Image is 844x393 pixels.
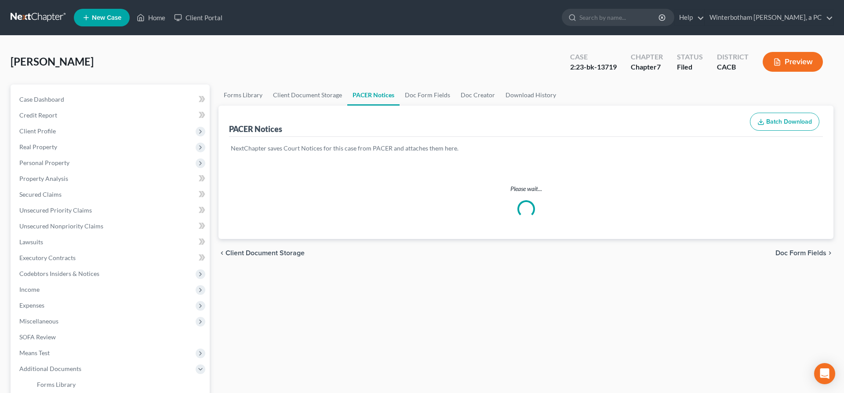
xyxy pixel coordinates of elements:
span: Income [19,286,40,293]
div: Chapter [631,52,663,62]
div: Case [570,52,617,62]
span: Lawsuits [19,238,43,246]
a: Lawsuits [12,234,210,250]
span: Additional Documents [19,365,81,372]
span: Case Dashboard [19,95,64,103]
span: Credit Report [19,111,57,119]
a: PACER Notices [347,84,400,106]
p: Please wait... [218,184,833,193]
span: Expenses [19,301,44,309]
span: Miscellaneous [19,317,58,325]
div: Filed [677,62,703,72]
button: chevron_left Client Document Storage [218,250,305,257]
span: Client Profile [19,127,56,135]
a: Unsecured Priority Claims [12,202,210,218]
a: Unsecured Nonpriority Claims [12,218,210,234]
span: [PERSON_NAME] [11,55,94,68]
div: Chapter [631,62,663,72]
a: Credit Report [12,107,210,123]
span: Client Document Storage [226,250,305,257]
span: Unsecured Priority Claims [19,206,92,214]
span: Executory Contracts [19,254,76,261]
span: Real Property [19,143,57,151]
span: Forms Library [37,381,76,388]
span: Codebtors Insiders & Notices [19,270,99,277]
div: Open Intercom Messenger [814,363,835,384]
a: Secured Claims [12,187,210,202]
span: Batch Download [766,118,812,125]
p: NextChapter saves Court Notices for this case from PACER and attaches them here. [231,144,821,153]
span: Unsecured Nonpriority Claims [19,222,103,230]
span: New Case [92,15,121,21]
button: Batch Download [750,113,819,131]
span: Personal Property [19,159,69,166]
div: Status [677,52,703,62]
div: CACB [717,62,749,72]
span: Secured Claims [19,191,62,198]
a: Download History [500,84,561,106]
a: Winterbotham [PERSON_NAME], a PC [705,10,833,26]
a: Executory Contracts [12,250,210,266]
div: 2:23-bk-13719 [570,62,617,72]
a: Client Document Storage [268,84,347,106]
a: Forms Library [218,84,268,106]
a: Home [132,10,170,26]
span: Doc Form Fields [775,250,826,257]
button: Doc Form Fields chevron_right [775,250,833,257]
input: Search by name... [579,9,660,26]
a: Help [675,10,704,26]
div: District [717,52,749,62]
a: Doc Form Fields [400,84,455,106]
i: chevron_left [218,250,226,257]
button: Preview [763,52,823,72]
div: PACER Notices [229,124,282,134]
a: Doc Creator [455,84,500,106]
a: Case Dashboard [12,92,210,107]
span: Means Test [19,349,50,356]
a: SOFA Review [12,329,210,345]
span: SOFA Review [19,333,56,341]
i: chevron_right [826,250,833,257]
a: Property Analysis [12,171,210,187]
a: Client Portal [170,10,227,26]
span: 7 [657,62,661,71]
span: Property Analysis [19,175,68,182]
a: Forms Library [30,377,210,393]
